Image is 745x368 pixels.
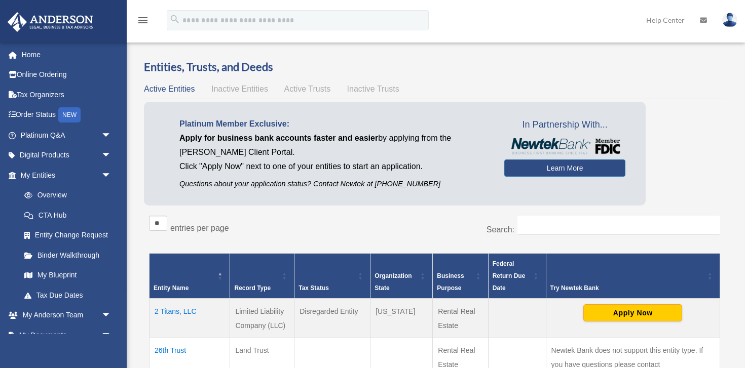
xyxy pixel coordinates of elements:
[137,14,149,26] i: menu
[101,145,122,166] span: arrow_drop_down
[101,305,122,326] span: arrow_drop_down
[504,159,625,177] a: Learn More
[433,253,488,299] th: Business Purpose: Activate to sort
[7,125,127,145] a: Platinum Q&Aarrow_drop_down
[179,131,489,159] p: by applying from the [PERSON_NAME] Client Portal.
[170,224,229,232] label: entries per page
[14,265,122,285] a: My Blueprint
[299,284,329,292] span: Tax Status
[550,282,704,294] div: Try Newtek Bank
[179,117,489,131] p: Platinum Member Exclusive:
[144,85,195,93] span: Active Entities
[7,325,127,345] a: My Documentsarrow_drop_down
[179,159,489,174] p: Click "Apply Now" next to one of your entities to start an application.
[101,165,122,186] span: arrow_drop_down
[722,13,737,27] img: User Pic
[14,225,122,246] a: Entity Change Request
[14,205,122,225] a: CTA Hub
[150,253,230,299] th: Entity Name: Activate to invert sorting
[294,253,370,299] th: Tax Status: Activate to sort
[179,178,489,190] p: Questions about your application status? Contact Newtek at [PHONE_NUMBER]
[370,299,433,338] td: [US_STATE]
[7,85,127,105] a: Tax Organizers
[433,299,488,338] td: Rental Real Estate
[169,14,180,25] i: search
[504,117,625,133] span: In Partnership With...
[583,304,682,321] button: Apply Now
[137,18,149,26] a: menu
[211,85,268,93] span: Inactive Entities
[7,65,127,85] a: Online Ordering
[7,165,122,185] a: My Entitiesarrow_drop_down
[509,138,620,154] img: NewtekBankLogoSM.png
[488,253,546,299] th: Federal Return Due Date: Activate to sort
[58,107,81,122] div: NEW
[101,125,122,146] span: arrow_drop_down
[7,105,127,126] a: Order StatusNEW
[493,260,526,292] span: Federal Return Due Date
[5,12,96,32] img: Anderson Advisors Platinum Portal
[7,145,127,166] a: Digital Productsarrow_drop_down
[150,299,230,338] td: 2 Titans, LLC
[375,272,412,292] span: Organization State
[370,253,433,299] th: Organization State: Activate to sort
[7,305,127,325] a: My Anderson Teamarrow_drop_down
[230,253,294,299] th: Record Type: Activate to sort
[437,272,464,292] span: Business Purpose
[7,45,127,65] a: Home
[284,85,331,93] span: Active Trusts
[234,284,271,292] span: Record Type
[546,253,720,299] th: Try Newtek Bank : Activate to sort
[14,185,117,206] a: Overview
[154,284,189,292] span: Entity Name
[230,299,294,338] td: Limited Liability Company (LLC)
[14,245,122,265] a: Binder Walkthrough
[101,325,122,346] span: arrow_drop_down
[487,225,514,234] label: Search:
[14,285,122,305] a: Tax Due Dates
[179,134,378,142] span: Apply for business bank accounts faster and easier
[347,85,399,93] span: Inactive Trusts
[144,59,725,75] h3: Entities, Trusts, and Deeds
[294,299,370,338] td: Disregarded Entity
